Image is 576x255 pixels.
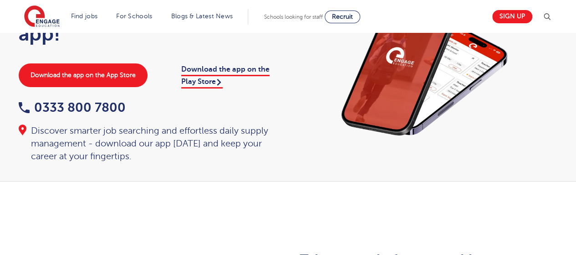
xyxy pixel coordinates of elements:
[24,5,60,28] img: Engage Education
[71,13,98,20] a: Find jobs
[492,10,532,23] a: Sign up
[19,125,279,163] div: Discover smarter job searching and effortless daily supply management - download our app [DATE] a...
[181,65,270,88] a: Download the app on the Play Store
[332,13,353,20] span: Recruit
[19,63,148,87] a: Download the app on the App Store
[116,13,152,20] a: For Schools
[19,100,126,114] a: 0333 800 7800
[325,10,360,23] a: Recruit
[264,14,323,20] span: Schools looking for staff
[171,13,233,20] a: Blogs & Latest News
